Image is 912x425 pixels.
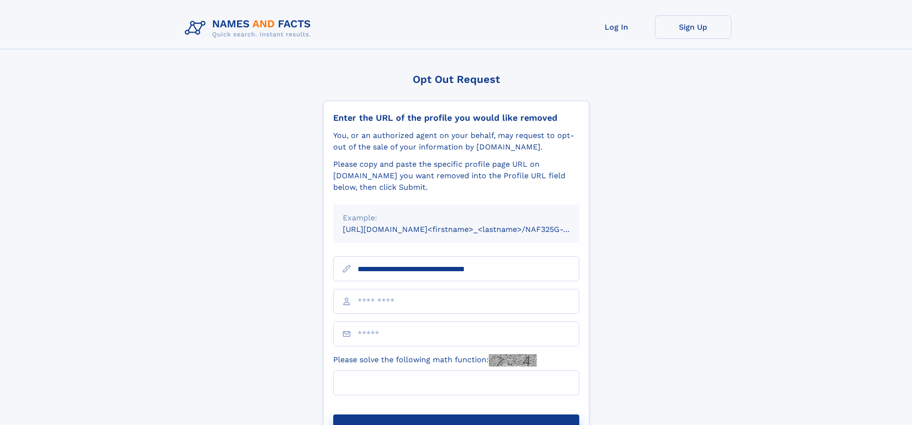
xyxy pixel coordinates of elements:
img: Logo Names and Facts [181,15,319,41]
div: Example: [343,212,570,224]
div: You, or an authorized agent on your behalf, may request to opt-out of the sale of your informatio... [333,130,579,153]
small: [URL][DOMAIN_NAME]<firstname>_<lastname>/NAF325G-xxxxxxxx [343,225,597,234]
div: Enter the URL of the profile you would like removed [333,113,579,123]
label: Please solve the following math function: [333,354,537,367]
a: Sign Up [655,15,732,39]
div: Opt Out Request [323,73,589,85]
div: Please copy and paste the specific profile page URL on [DOMAIN_NAME] you want removed into the Pr... [333,159,579,193]
a: Log In [578,15,655,39]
